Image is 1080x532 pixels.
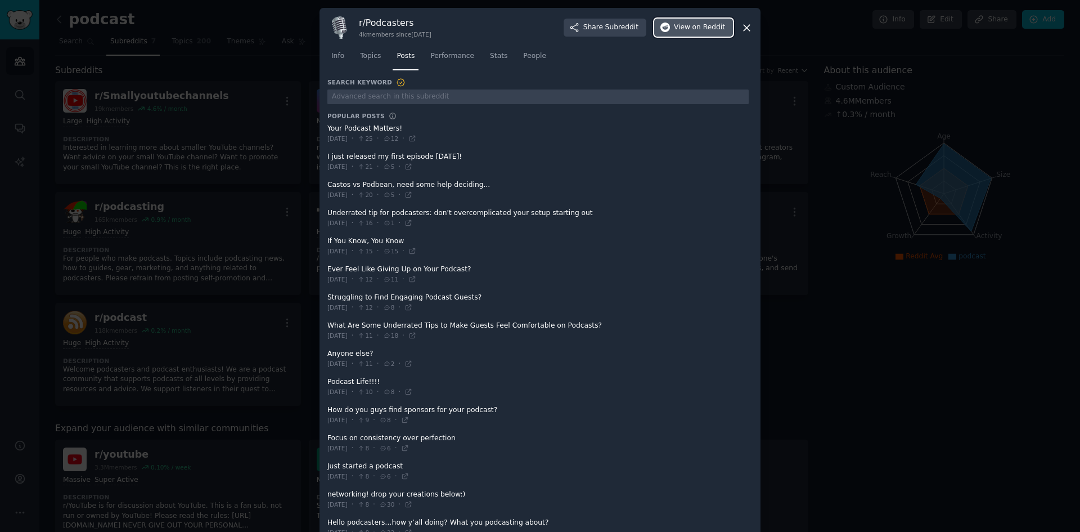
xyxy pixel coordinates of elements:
[692,23,725,33] span: on Reddit
[393,47,418,70] a: Posts
[327,303,348,311] span: [DATE]
[654,19,733,37] button: Viewon Reddit
[352,500,354,510] span: ·
[352,247,354,257] span: ·
[360,51,381,61] span: Topics
[357,275,372,283] span: 12
[352,162,354,172] span: ·
[377,162,379,172] span: ·
[359,17,431,29] h3: r/ Podcasters
[357,191,372,199] span: 20
[605,23,638,33] span: Subreddit
[383,388,395,396] span: 8
[426,47,478,70] a: Performance
[523,51,546,61] span: People
[327,191,348,199] span: [DATE]
[583,23,638,33] span: Share
[377,303,379,313] span: ·
[357,388,372,396] span: 10
[383,191,395,199] span: 5
[383,332,398,339] span: 18
[379,416,391,424] span: 8
[352,472,354,482] span: ·
[377,134,379,144] span: ·
[357,135,372,142] span: 25
[331,51,344,61] span: Info
[373,472,375,482] span: ·
[383,360,395,368] span: 2
[383,303,395,311] span: 8
[327,416,348,424] span: [DATE]
[357,416,369,424] span: 9
[395,415,397,426] span: ·
[402,275,404,285] span: ·
[352,444,354,454] span: ·
[327,219,348,227] span: [DATE]
[327,360,348,368] span: [DATE]
[327,275,348,283] span: [DATE]
[377,331,379,341] span: ·
[357,163,372,171] span: 21
[327,472,348,480] span: [DATE]
[373,415,375,426] span: ·
[490,51,507,61] span: Stats
[564,19,646,37] button: ShareSubreddit
[373,500,375,510] span: ·
[383,135,398,142] span: 12
[327,78,406,88] h3: Search Keyword
[357,360,372,368] span: 11
[327,500,348,508] span: [DATE]
[402,331,404,341] span: ·
[327,332,348,339] span: [DATE]
[352,275,354,285] span: ·
[398,218,400,229] span: ·
[327,16,351,39] img: Podcasters
[398,303,400,313] span: ·
[357,219,372,227] span: 16
[327,47,348,70] a: Info
[379,472,391,480] span: 6
[373,444,375,454] span: ·
[398,500,400,510] span: ·
[352,134,354,144] span: ·
[430,51,474,61] span: Performance
[383,247,398,255] span: 15
[379,444,391,452] span: 6
[352,218,354,229] span: ·
[674,23,725,33] span: View
[327,388,348,396] span: [DATE]
[383,163,395,171] span: 5
[383,275,398,283] span: 11
[327,135,348,142] span: [DATE]
[352,331,354,341] span: ·
[379,500,394,508] span: 30
[377,387,379,397] span: ·
[486,47,511,70] a: Stats
[383,219,395,227] span: 1
[519,47,550,70] a: People
[402,134,404,144] span: ·
[377,359,379,369] span: ·
[395,444,397,454] span: ·
[327,163,348,171] span: [DATE]
[377,247,379,257] span: ·
[327,90,749,105] input: Advanced search in this subreddit
[356,47,385,70] a: Topics
[357,472,369,480] span: 8
[402,247,404,257] span: ·
[352,415,354,426] span: ·
[327,247,348,255] span: [DATE]
[357,303,372,311] span: 12
[352,387,354,397] span: ·
[395,472,397,482] span: ·
[352,303,354,313] span: ·
[359,30,431,38] div: 4k members since [DATE]
[327,444,348,452] span: [DATE]
[357,444,369,452] span: 8
[398,162,400,172] span: ·
[357,500,369,508] span: 8
[398,387,400,397] span: ·
[327,112,385,120] h3: Popular Posts
[377,218,379,229] span: ·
